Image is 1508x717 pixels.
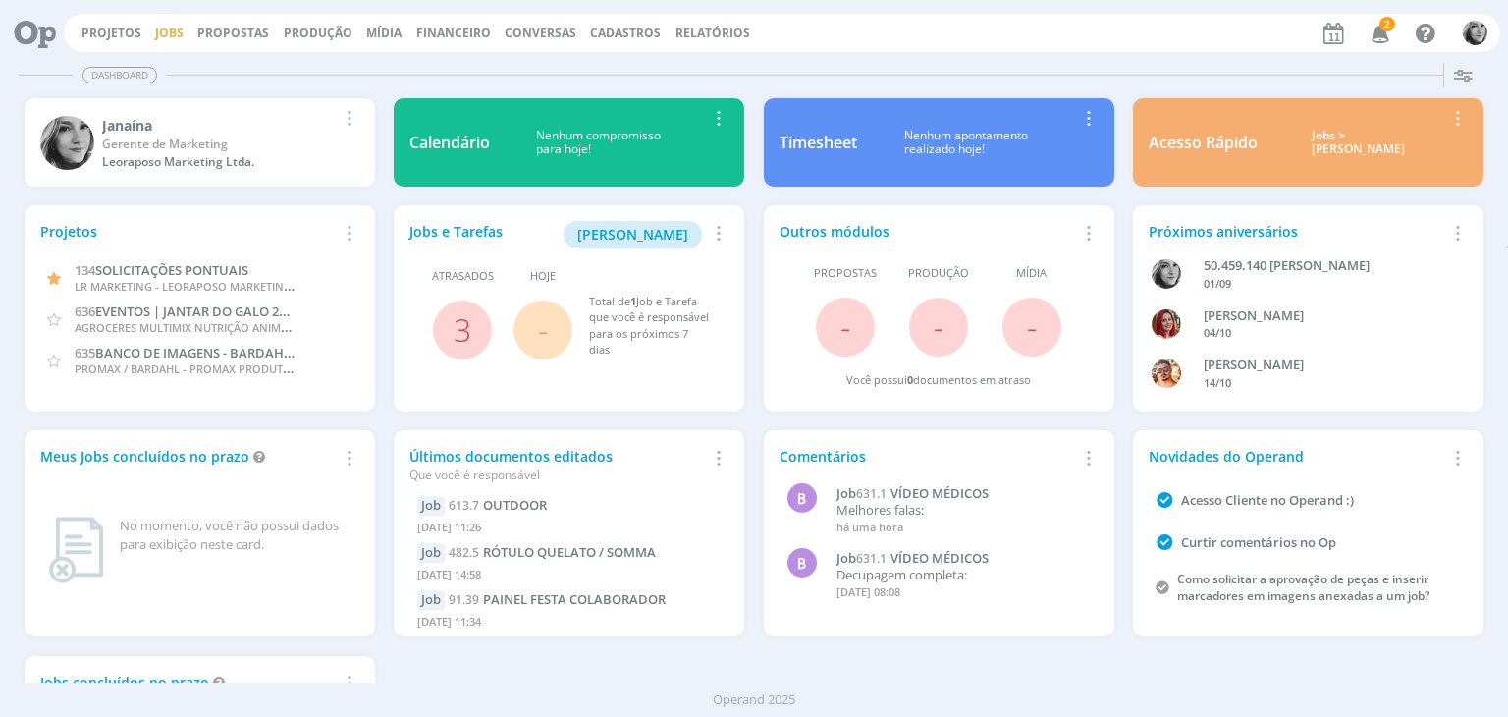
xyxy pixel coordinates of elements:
[675,25,750,41] a: Relatórios
[417,563,721,591] div: [DATE] 14:58
[284,25,352,41] a: Produção
[836,568,1089,583] p: Decupagem completa:
[1177,571,1429,604] a: Como solicitar a aprovação de peças e inserir marcadores em imagens anexadas a um job?
[48,517,104,583] img: dashboard_not_found.png
[890,549,989,567] span: VÍDEO MÉDICOS
[890,484,989,502] span: VÍDEO MÉDICOS
[75,344,95,361] span: 635
[95,302,299,320] span: EVENTOS | JANTAR DO GALO 2025
[483,590,666,608] span: PAINEL FESTA COLABORADOR
[780,221,1076,242] div: Outros módulos
[197,25,269,41] a: Propostas
[366,25,402,41] a: Mídia
[75,302,299,320] a: 636EVENTOS | JANTAR DO GALO 2025
[1027,305,1037,348] span: -
[449,590,666,608] a: 91.39PAINEL FESTA COLABORADOR
[149,26,189,41] button: Jobs
[564,224,702,243] a: [PERSON_NAME]
[155,25,184,41] a: Jobs
[360,26,407,41] button: Mídia
[120,517,351,555] div: No momento, você não possui dados para exibição neste card.
[840,305,850,348] span: -
[499,26,582,41] button: Conversas
[75,261,95,279] span: 134
[1462,16,1488,50] button: J
[584,26,667,41] button: Cadastros
[76,26,147,41] button: Projetos
[1149,446,1445,467] div: Novidades do Operand
[40,446,337,467] div: Meus Jobs concluídos no prazo
[577,225,688,244] span: [PERSON_NAME]
[432,268,494,285] span: Atrasados
[1272,129,1445,157] div: Jobs > [PERSON_NAME]
[1463,21,1487,45] img: J
[780,446,1076,467] div: Comentários
[1204,306,1445,326] div: GIOVANA DE OLIVEIRA PERSINOTI
[1152,259,1181,289] img: J
[846,372,1031,389] div: Você possui documentos em atraso
[416,25,491,41] span: Financeiro
[787,483,817,513] div: B
[836,486,1089,502] a: Job631.1VÍDEO MÉDICOS
[1204,356,1445,375] div: VICTOR MIRON COUTO
[409,446,706,484] div: Últimos documentos editados
[564,221,702,248] button: [PERSON_NAME]
[764,98,1114,187] a: TimesheetNenhum apontamentorealizado hoje!
[82,67,157,83] span: Dashboard
[505,25,576,41] a: Conversas
[1181,533,1336,551] a: Curtir comentários no Op
[102,115,337,136] div: Janaína
[75,343,328,361] a: 635BANCO DE IMAGENS - BARDAHL - 2025
[530,268,556,285] span: Hoje
[908,265,969,282] span: Produção
[75,276,321,295] span: LR MARKETING - LEORAPOSO MARKETING LTDA
[75,358,499,377] span: PROMAX / BARDAHL - PROMAX PRODUTOS MÁXIMOS S/A INDÚSTRIA E COMÉRCIO
[590,25,661,41] span: Cadastros
[410,26,497,41] button: Financeiro
[1152,309,1181,339] img: G
[417,496,445,516] div: Job
[856,550,887,567] span: 631.1
[25,98,375,187] a: JJanaínaGerente de MarketingLeoraposo Marketing Ltda.
[857,129,1076,157] div: Nenhum apontamento realizado hoje!
[454,308,471,351] a: 3
[40,672,337,692] div: Jobs concluídos no prazo
[449,543,656,561] a: 482.5RÓTULO QUELATO / SOMMA
[75,260,248,279] a: 134SOLICITAÇÕES PONTUAIS
[1204,256,1445,276] div: 50.459.140 JANAÍNA LUNA FERRO
[787,548,817,578] div: B
[836,584,900,599] span: [DATE] 08:08
[907,372,913,387] span: 0
[1204,325,1231,340] span: 04/10
[1149,131,1258,154] div: Acesso Rápido
[417,516,721,544] div: [DATE] 11:26
[1181,491,1354,509] a: Acesso Cliente no Operand :)
[81,25,141,41] a: Projetos
[409,221,706,248] div: Jobs e Tarefas
[1016,265,1047,282] span: Mídia
[409,131,490,154] div: Calendário
[1204,375,1231,390] span: 14/10
[409,467,706,484] div: Que você é responsável
[40,116,94,170] img: J
[75,303,95,320] span: 636
[417,543,445,563] div: Job
[814,265,877,282] span: Propostas
[780,131,857,154] div: Timesheet
[836,551,1089,567] a: Job631.1VÍDEO MÉDICOS
[836,520,903,534] span: há uma hora
[856,485,887,502] span: 631.1
[483,496,547,514] span: OUTDOOR
[102,136,337,153] div: Gerente de Marketing
[102,153,337,171] div: Leoraposo Marketing Ltda.
[934,305,943,348] span: -
[1204,276,1231,291] span: 01/09
[630,294,636,308] span: 1
[490,129,706,157] div: Nenhum compromisso para hoje!
[95,261,248,279] span: SOLICITAÇÕES PONTUAIS
[191,26,275,41] button: Propostas
[40,221,337,242] div: Projetos
[95,343,328,361] span: BANCO DE IMAGENS - BARDAHL - 2025
[589,294,710,358] div: Total de Job e Tarefa que você é responsável para os próximos 7 dias
[417,610,721,638] div: [DATE] 11:34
